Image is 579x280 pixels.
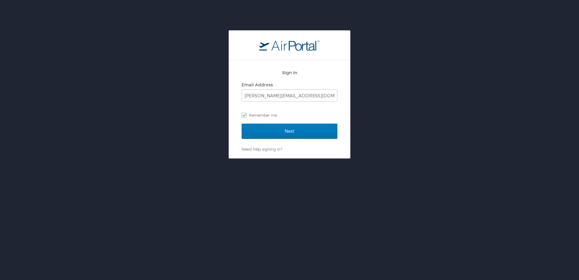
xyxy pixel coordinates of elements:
img: logo [259,40,320,51]
input: Next [242,124,337,139]
h2: Sign In [242,69,337,76]
a: Need help signing in? [242,147,282,152]
label: Remember me [242,111,337,120]
label: Email Address [242,82,273,87]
